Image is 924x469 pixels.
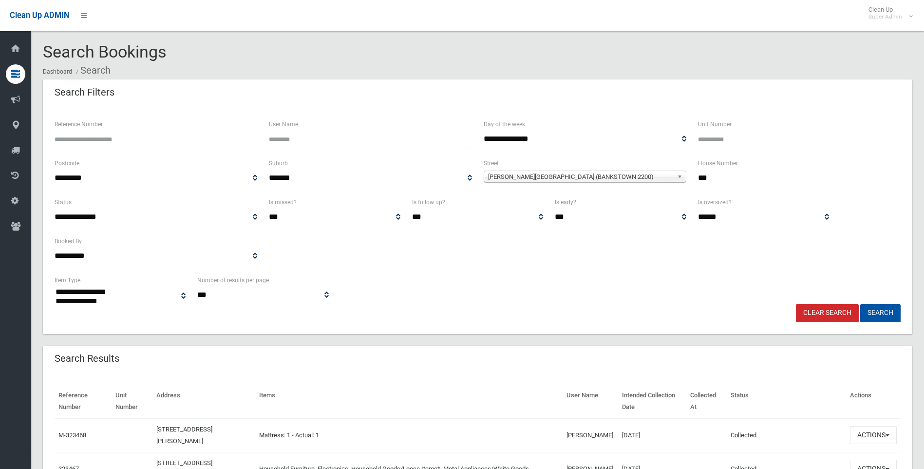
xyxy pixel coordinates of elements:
a: Dashboard [43,68,72,75]
span: Clean Up ADMIN [10,11,69,20]
small: Super Admin [868,13,902,20]
label: User Name [269,119,298,130]
label: Is early? [555,197,576,208]
label: Is follow up? [412,197,445,208]
li: Search [74,61,111,79]
header: Search Results [43,349,131,368]
span: [PERSON_NAME][GEOGRAPHIC_DATA] (BANKSTOWN 2200) [488,171,673,183]
td: Collected [727,418,846,452]
th: Reference Number [55,385,112,418]
label: Street [484,158,499,169]
label: Is missed? [269,197,297,208]
a: [STREET_ADDRESS][PERSON_NAME] [156,426,212,445]
th: User Name [563,385,618,418]
label: Unit Number [698,119,732,130]
td: [PERSON_NAME] [563,418,618,452]
span: Clean Up [864,6,912,20]
label: Suburb [269,158,288,169]
span: Search Bookings [43,42,167,61]
th: Intended Collection Date [618,385,686,418]
label: Postcode [55,158,79,169]
a: Clear Search [796,304,859,322]
label: House Number [698,158,738,169]
label: Booked By [55,236,82,247]
td: [DATE] [618,418,686,452]
label: Is oversized? [698,197,732,208]
label: Item Type [55,275,80,286]
label: Status [55,197,72,208]
label: Day of the week [484,119,525,130]
th: Actions [846,385,901,418]
th: Items [255,385,563,418]
button: Search [860,304,901,322]
header: Search Filters [43,83,126,102]
a: M-323468 [58,431,86,439]
label: Number of results per page [197,275,269,286]
th: Unit Number [112,385,152,418]
th: Status [727,385,846,418]
td: Mattress: 1 - Actual: 1 [255,418,563,452]
button: Actions [850,426,897,444]
th: Collected At [686,385,726,418]
th: Address [152,385,255,418]
label: Reference Number [55,119,103,130]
